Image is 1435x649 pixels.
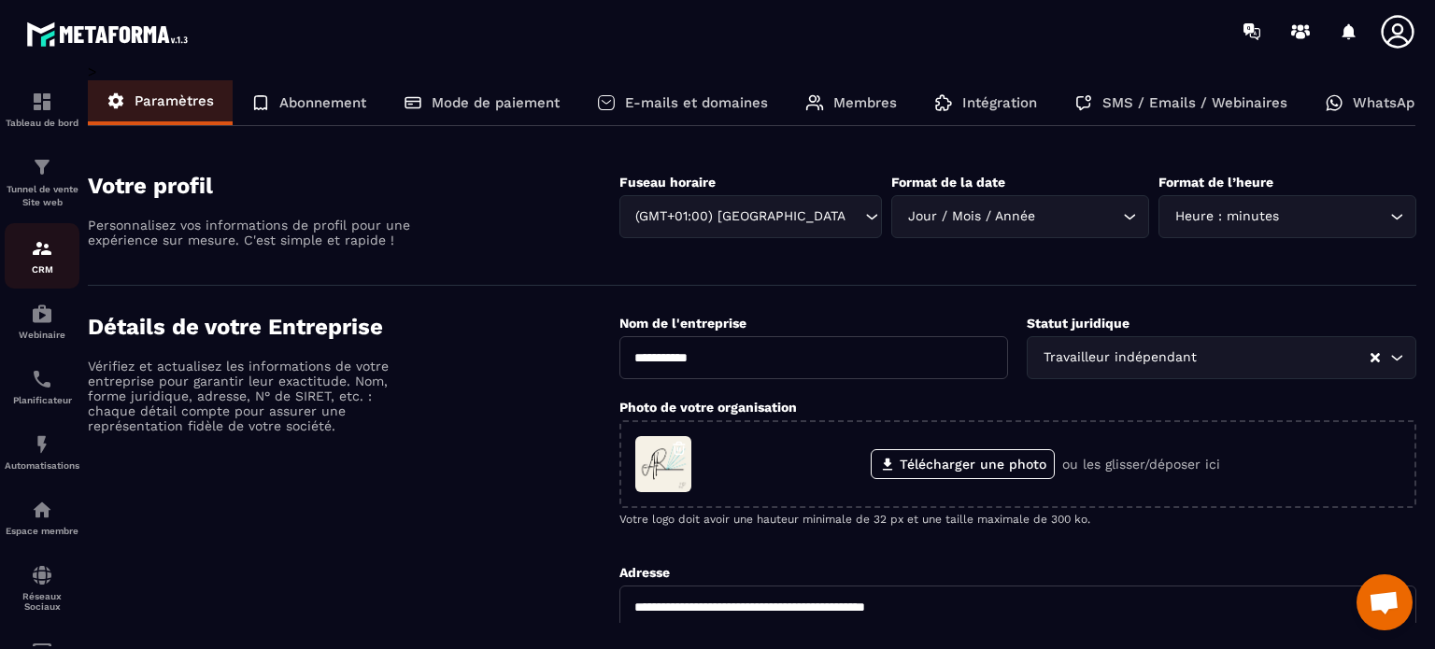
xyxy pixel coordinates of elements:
[432,94,560,111] p: Mode de paiement
[5,289,79,354] a: automationsautomationsWebinaire
[5,330,79,340] p: Webinaire
[5,223,79,289] a: formationformationCRM
[5,77,79,142] a: formationformationTableau de bord
[1039,206,1118,227] input: Search for option
[1102,94,1287,111] p: SMS / Emails / Webinaires
[871,449,1055,479] label: Télécharger une photo
[31,156,53,178] img: formation
[625,94,768,111] p: E-mails et domaines
[1158,195,1416,238] div: Search for option
[5,485,79,550] a: automationsautomationsEspace membre
[619,400,797,415] label: Photo de votre organisation
[619,195,883,238] div: Search for option
[1039,347,1201,368] span: Travailleur indépendant
[5,591,79,612] p: Réseaux Sociaux
[31,433,53,456] img: automations
[88,218,415,247] p: Personnalisez vos informations de profil pour une expérience sur mesure. C'est simple et rapide !
[1158,175,1273,190] label: Format de l’heure
[1201,347,1369,368] input: Search for option
[5,526,79,536] p: Espace membre
[31,499,53,521] img: automations
[5,264,79,275] p: CRM
[279,94,366,111] p: Abonnement
[26,17,194,51] img: logo
[1027,316,1130,331] label: Statut juridique
[135,92,214,109] p: Paramètres
[5,183,79,209] p: Tunnel de vente Site web
[31,564,53,586] img: social-network
[619,175,716,190] label: Fuseau horaire
[5,142,79,223] a: formationformationTunnel de vente Site web
[903,206,1039,227] span: Jour / Mois / Année
[619,513,1416,526] p: Votre logo doit avoir une hauteur minimale de 32 px et une taille maximale de 300 ko.
[846,206,860,227] input: Search for option
[1371,351,1380,365] button: Clear Selected
[5,550,79,626] a: social-networksocial-networkRéseaux Sociaux
[833,94,897,111] p: Membres
[5,118,79,128] p: Tableau de bord
[1027,336,1416,379] div: Search for option
[1357,574,1413,630] div: Ouvrir le chat
[5,395,79,405] p: Planificateur
[619,316,746,331] label: Nom de l'entreprise
[31,237,53,260] img: formation
[31,303,53,325] img: automations
[619,565,670,580] label: Adresse
[1283,206,1385,227] input: Search for option
[1353,94,1423,111] p: WhatsApp
[5,460,79,471] p: Automatisations
[31,368,53,390] img: scheduler
[88,173,619,199] h4: Votre profil
[891,175,1005,190] label: Format de la date
[5,419,79,485] a: automationsautomationsAutomatisations
[5,354,79,419] a: schedulerschedulerPlanificateur
[891,195,1149,238] div: Search for option
[31,91,53,113] img: formation
[88,314,619,340] h4: Détails de votre Entreprise
[1171,206,1283,227] span: Heure : minutes
[1062,457,1220,472] p: ou les glisser/déposer ici
[88,359,415,433] p: Vérifiez et actualisez les informations de votre entreprise pour garantir leur exactitude. Nom, f...
[962,94,1037,111] p: Intégration
[632,206,847,227] span: (GMT+01:00) [GEOGRAPHIC_DATA]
